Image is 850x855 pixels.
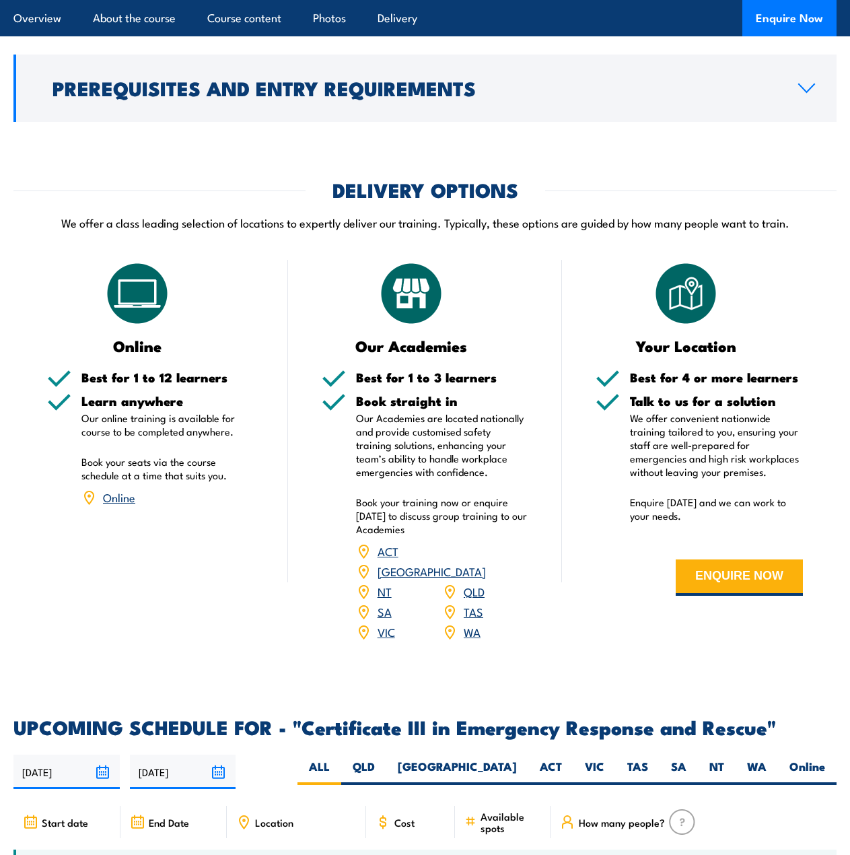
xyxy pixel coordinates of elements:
[386,759,528,785] label: [GEOGRAPHIC_DATA]
[378,603,392,619] a: SA
[464,623,481,640] a: WA
[630,411,803,479] p: We offer convenient nationwide training tailored to you, ensuring your staff are well-prepared fo...
[356,411,529,479] p: Our Academies are located nationally and provide customised safety training solutions, enhancing ...
[52,79,777,96] h2: Prerequisites and Entry Requirements
[13,215,837,230] p: We offer a class leading selection of locations to expertly deliver our training. Typically, thes...
[464,603,483,619] a: TAS
[81,371,254,384] h5: Best for 1 to 12 learners
[255,817,293,828] span: Location
[356,395,529,407] h5: Book straight in
[378,543,398,559] a: ACT
[13,755,120,789] input: From date
[394,817,415,828] span: Cost
[481,811,541,833] span: Available spots
[378,563,486,579] a: [GEOGRAPHIC_DATA]
[149,817,189,828] span: End Date
[573,759,616,785] label: VIC
[676,559,803,596] button: ENQUIRE NOW
[341,759,386,785] label: QLD
[47,338,227,353] h3: Online
[130,755,236,789] input: To date
[616,759,660,785] label: TAS
[81,411,254,438] p: Our online training is available for course to be completed anywhere.
[630,395,803,407] h5: Talk to us for a solution
[378,623,395,640] a: VIC
[13,55,837,122] a: Prerequisites and Entry Requirements
[332,180,518,198] h2: DELIVERY OPTIONS
[81,395,254,407] h5: Learn anywhere
[356,495,529,536] p: Book your training now or enquire [DATE] to discuss group training to our Academies
[103,489,135,505] a: Online
[322,338,502,353] h3: Our Academies
[736,759,778,785] label: WA
[579,817,665,828] span: How many people?
[630,495,803,522] p: Enquire [DATE] and we can work to your needs.
[378,583,392,599] a: NT
[660,759,698,785] label: SA
[698,759,736,785] label: NT
[13,718,837,735] h2: UPCOMING SCHEDULE FOR - "Certificate III in Emergency Response and Rescue"
[81,455,254,482] p: Book your seats via the course schedule at a time that suits you.
[464,583,485,599] a: QLD
[596,338,776,353] h3: Your Location
[297,759,341,785] label: ALL
[778,759,837,785] label: Online
[356,371,529,384] h5: Best for 1 to 3 learners
[630,371,803,384] h5: Best for 4 or more learners
[528,759,573,785] label: ACT
[42,817,88,828] span: Start date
